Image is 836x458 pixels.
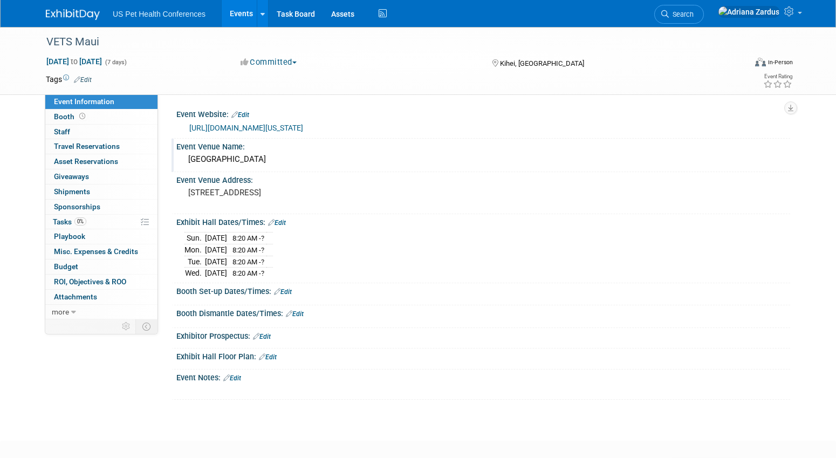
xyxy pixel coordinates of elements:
div: VETS Maui [43,32,729,52]
div: Event Format [682,56,793,72]
a: Budget [45,259,157,274]
a: Tasks0% [45,215,157,229]
div: Event Venue Address: [176,172,790,186]
button: Committed [237,57,301,68]
td: Wed. [184,268,205,279]
td: Tags [46,74,92,85]
span: ROI, Objectives & ROO [54,277,126,286]
span: Attachments [54,292,97,301]
a: Search [654,5,704,24]
span: Sponsorships [54,202,100,211]
a: Edit [253,333,271,340]
a: Staff [45,125,157,139]
span: 8:20 AM - [232,269,264,277]
span: Playbook [54,232,85,241]
div: [GEOGRAPHIC_DATA] [184,151,782,168]
a: Shipments [45,184,157,199]
div: Event Venue Name: [176,139,790,152]
span: Travel Reservations [54,142,120,151]
span: 8:20 AM - [232,234,264,242]
td: Sun. [184,233,205,244]
a: [URL][DOMAIN_NAME][US_STATE] [189,124,303,132]
td: [DATE] [205,268,227,279]
span: 8:20 AM - [232,258,264,266]
td: Tue. [184,256,205,268]
span: ? [261,234,264,242]
a: Event Information [45,94,157,109]
span: Booth [54,112,87,121]
a: Edit [274,288,292,296]
img: Format-Inperson.png [755,58,766,66]
td: [DATE] [205,256,227,268]
a: Travel Reservations [45,139,157,154]
span: Event Information [54,97,114,106]
span: [DATE] [DATE] [46,57,102,66]
td: Mon. [184,244,205,256]
span: Tasks [53,217,86,226]
div: Event Website: [176,106,790,120]
div: Exhibitor Prospectus: [176,328,790,342]
a: Edit [223,374,241,382]
div: Booth Set-up Dates/Times: [176,283,790,297]
span: more [52,307,69,316]
span: Giveaways [54,172,89,181]
span: Booth not reserved yet [77,112,87,120]
pre: [STREET_ADDRESS] [188,188,420,197]
a: Edit [268,219,286,227]
span: Misc. Expenses & Credits [54,247,138,256]
span: Search [669,10,694,18]
span: ? [261,246,264,254]
div: Booth Dismantle Dates/Times: [176,305,790,319]
div: Event Notes: [176,370,790,384]
span: Staff [54,127,70,136]
span: ? [261,269,264,277]
span: Kihei, [GEOGRAPHIC_DATA] [500,59,584,67]
a: ROI, Objectives & ROO [45,275,157,289]
a: Booth [45,110,157,124]
a: Edit [74,76,92,84]
a: Edit [286,310,304,318]
img: Adriana Zardus [718,6,780,18]
a: Misc. Expenses & Credits [45,244,157,259]
td: Toggle Event Tabs [136,319,158,333]
span: Shipments [54,187,90,196]
span: to [69,57,79,66]
div: Exhibit Hall Dates/Times: [176,214,790,228]
img: ExhibitDay [46,9,100,20]
div: Exhibit Hall Floor Plan: [176,348,790,363]
div: In-Person [768,58,793,66]
span: 0% [74,217,86,225]
span: (7 days) [104,59,127,66]
td: [DATE] [205,233,227,244]
span: Budget [54,262,78,271]
a: Sponsorships [45,200,157,214]
a: Edit [231,111,249,119]
a: Edit [259,353,277,361]
td: Personalize Event Tab Strip [117,319,136,333]
span: Asset Reservations [54,157,118,166]
span: ? [261,258,264,266]
a: Giveaways [45,169,157,184]
div: Event Rating [763,74,792,79]
a: Attachments [45,290,157,304]
a: Playbook [45,229,157,244]
td: [DATE] [205,244,227,256]
span: US Pet Health Conferences [113,10,205,18]
a: Asset Reservations [45,154,157,169]
span: 8:20 AM - [232,246,264,254]
a: more [45,305,157,319]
